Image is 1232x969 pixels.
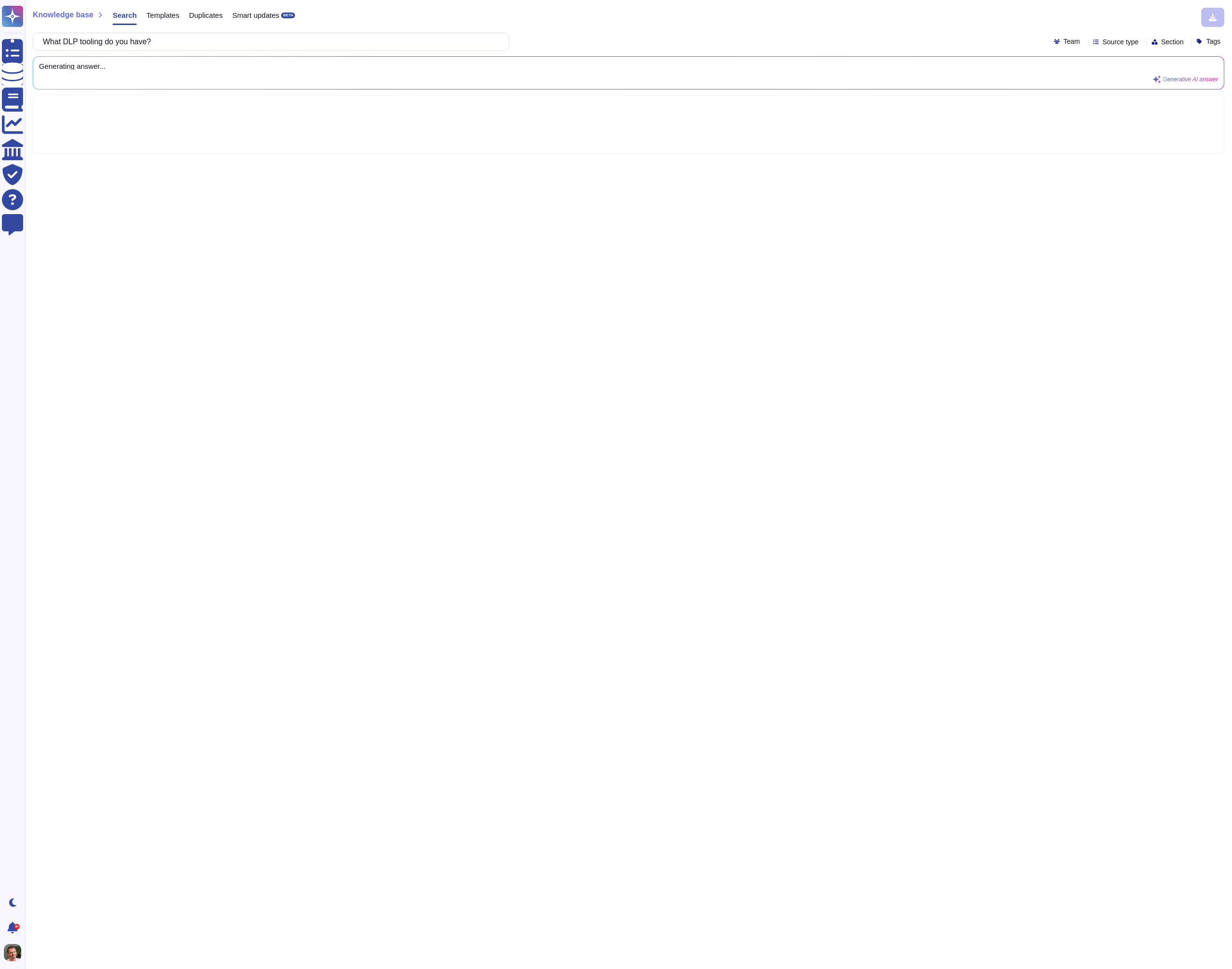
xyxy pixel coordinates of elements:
span: Generating answer... [39,63,1218,70]
span: Templates [146,12,179,19]
span: Search [113,12,137,19]
span: Knowledge base [33,11,93,19]
span: Section [1161,38,1184,45]
img: user [4,944,21,961]
span: Duplicates [189,12,223,19]
span: Team [1064,38,1080,45]
button: user [2,942,28,963]
span: Generative AI answer [1163,76,1218,82]
div: BETA [281,13,295,18]
span: Tags [1206,38,1220,45]
span: Source type [1103,38,1139,45]
input: Search a question or template... [38,33,499,50]
span: Smart updates [232,12,280,19]
div: 9+ [14,924,20,930]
